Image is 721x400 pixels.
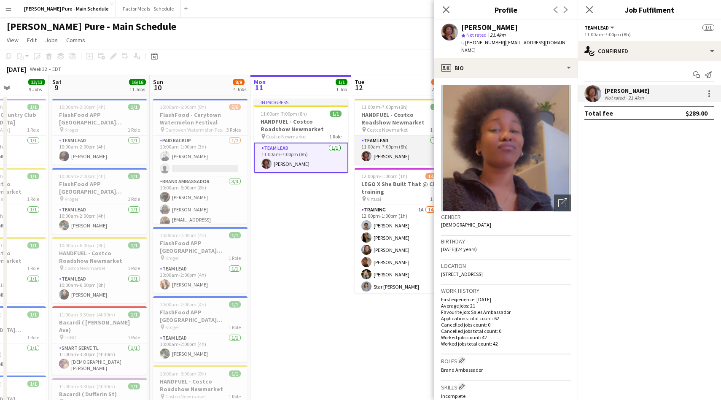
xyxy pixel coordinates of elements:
app-job-card: 10:00am-2:00pm (4h)1/1FlashFood APP [GEOGRAPHIC_DATA] [GEOGRAPHIC_DATA][US_STATE] #510 Kroger1 Ro... [52,99,147,165]
app-card-role: Team Lead1/110:00am-6:00pm (8h)[PERSON_NAME] [52,274,147,303]
div: 12:00pm-1:00pm (1h)14/15LEGO X She Built That @ CNE training Virtual1 RoleTraining1A14/1512:00pm-... [355,168,449,293]
span: 1/1 [128,383,140,389]
app-card-role: Team Lead1/111:00am-7:00pm (8h)[PERSON_NAME] [355,136,449,165]
app-card-role: Team Lead1/110:00am-2:00pm (4h)[PERSON_NAME] [52,205,147,234]
span: 1/1 [229,370,241,377]
span: 1/1 [430,104,442,110]
h1: [PERSON_NAME] Pure - Main Schedule [7,20,176,33]
h3: Birthday [441,238,571,245]
h3: FlashFood APP [GEOGRAPHIC_DATA] [GEOGRAPHIC_DATA][US_STATE] #515 [153,239,248,254]
app-job-card: 10:00am-2:00pm (4h)1/1FlashFood APP [GEOGRAPHIC_DATA] [GEOGRAPHIC_DATA][US_STATE] #515 Kroger1 Ro... [153,227,248,293]
span: Sat [52,78,62,86]
span: 11:00am-3:30pm (4h30m) [59,311,115,318]
app-job-card: 10:00am-6:00pm (8h)1/1HANDFUEL - Costco Roadshow Newmarket Costco Newmarket1 RoleTeam Lead1/110:0... [52,237,147,303]
app-job-card: 10:00am-6:00pm (8h)5/6FlashFood - Carytown Watermelon Festival Carytwon Watermelon Festival3 Role... [153,99,248,224]
span: [STREET_ADDRESS] [441,271,483,277]
div: 9 Jobs [29,86,45,92]
span: 16/16 [129,79,146,85]
app-card-role: Team Lead1/111:00am-7:00pm (8h)[PERSON_NAME] [254,143,348,173]
span: 1/1 [27,173,39,179]
span: 1/1 [229,232,241,238]
span: 3 Roles [226,127,241,133]
div: Total fee [584,109,613,117]
span: 1 Role [329,133,342,140]
app-card-role: Team Lead1/110:00am-2:00pm (4h)[PERSON_NAME] [153,333,248,362]
span: 14/15 [425,173,442,179]
span: Sun [153,78,163,86]
h3: Location [441,262,571,270]
h3: FlashFood APP [GEOGRAPHIC_DATA] [GEOGRAPHIC_DATA][US_STATE] #510 [52,111,147,126]
div: Confirmed [578,41,721,61]
div: 11:00am-7:00pm (8h)1/1HANDFUEL - Costco Roadshow Newmarket Costco Newmarket1 RoleTeam Lead1/111:0... [355,99,449,165]
p: Applications total count: 62 [441,315,571,322]
a: View [3,35,22,46]
span: Team Lead [584,24,609,31]
span: 1 Role [128,196,140,202]
span: 10:00am-6:00pm (8h) [160,370,206,377]
div: In progress11:00am-7:00pm (8h)1/1HANDFUEL - Costco Roadshow Newmarket Costco Newmarket1 RoleTeam ... [254,99,348,173]
span: 1/1 [128,173,140,179]
span: 1/1 [336,79,347,85]
button: Team Lead [584,24,616,31]
span: 1 Role [128,127,140,133]
span: Kroger [165,255,179,261]
span: 10:00am-2:00pm (4h) [160,301,206,308]
div: 4 Jobs [233,86,246,92]
span: 10:00am-2:00pm (4h) [59,173,105,179]
span: 1 Role [27,196,39,202]
span: 11 [253,83,266,92]
p: Worked jobs count: 42 [441,334,571,341]
span: 1 Role [229,255,241,261]
p: Favourite job: Sales Ambassador [441,309,571,315]
a: Edit [24,35,40,46]
h3: FlashFood APP [GEOGRAPHIC_DATA] [GEOGRAPHIC_DATA][US_STATE] #514 [52,180,147,195]
div: EDT [52,66,61,72]
span: Tue [355,78,364,86]
span: 1 Role [430,196,442,202]
span: 5/6 [229,104,241,110]
span: 1/1 [128,311,140,318]
span: Kroger [65,127,78,133]
span: LCBO [65,334,77,341]
span: 10:00am-2:00pm (4h) [59,104,105,110]
p: Incomplete [441,393,571,399]
span: 12:00pm-1:00pm (1h) [361,173,407,179]
app-job-card: 11:00am-3:30pm (4h30m)1/1Bacardi ( [PERSON_NAME] Ave) LCBO1 RoleSmart Serve TL1/111:00am-3:30pm (... [52,306,147,375]
span: Carytwon Watermelon Festival [165,127,226,133]
div: [PERSON_NAME] [605,87,649,95]
h3: Bacardi ( Dufferin St) [52,390,147,398]
span: 1 Role [229,324,241,330]
div: Open photos pop-in [554,195,571,211]
a: Comms [63,35,89,46]
span: 1 Role [27,334,39,341]
span: 1/1 [27,311,39,318]
button: [PERSON_NAME] Pure - Main Schedule [17,0,116,17]
h3: Roles [441,356,571,365]
span: 8/9 [233,79,245,85]
span: Week 32 [28,66,49,72]
span: Costco Newmarket [266,133,307,140]
span: 11:00am-7:00pm (8h) [361,104,408,110]
p: Worked jobs total count: 42 [441,341,571,347]
div: In progress [254,99,348,105]
div: $289.00 [686,109,708,117]
img: Crew avatar or photo [441,85,571,211]
h3: Gender [441,213,571,221]
p: Cancelled jobs count: 0 [441,322,571,328]
span: 10 [152,83,163,92]
span: View [7,36,19,44]
h3: FlashFood - Carytown Watermelon Festival [153,111,248,126]
div: 2 Jobs [432,86,448,92]
app-job-card: 10:00am-2:00pm (4h)1/1FlashFood APP [GEOGRAPHIC_DATA] [GEOGRAPHIC_DATA][US_STATE] #519 Kroger1 Ro... [153,296,248,362]
span: [DEMOGRAPHIC_DATA] [441,222,491,228]
app-card-role: Brand Ambassador3/310:00am-6:00pm (8h)[PERSON_NAME][PERSON_NAME][EMAIL_ADDRESS][DOMAIN_NAME] [PER... [153,177,248,232]
span: [DATE] (24 years) [441,246,477,252]
span: 1/1 [330,111,342,117]
div: 11:00am-7:00pm (8h) [584,31,714,38]
p: Cancelled jobs total count: 0 [441,328,571,334]
span: 11:00am-7:00pm (8h) [261,111,307,117]
span: t. [PHONE_NUMBER] [461,39,505,46]
span: 11:00am-3:30pm (4h30m) [59,383,115,389]
span: 1/1 [27,381,39,387]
